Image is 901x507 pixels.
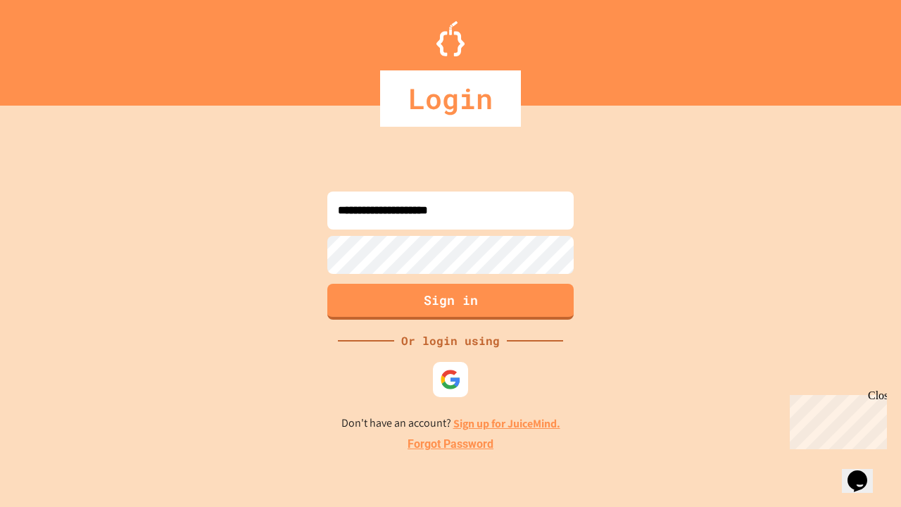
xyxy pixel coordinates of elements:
div: Login [380,70,521,127]
button: Sign in [327,284,574,320]
iframe: chat widget [784,389,887,449]
a: Forgot Password [408,436,493,453]
a: Sign up for JuiceMind. [453,416,560,431]
div: Or login using [394,332,507,349]
div: Chat with us now!Close [6,6,97,89]
p: Don't have an account? [341,415,560,432]
img: Logo.svg [436,21,465,56]
iframe: chat widget [842,451,887,493]
img: google-icon.svg [440,369,461,390]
